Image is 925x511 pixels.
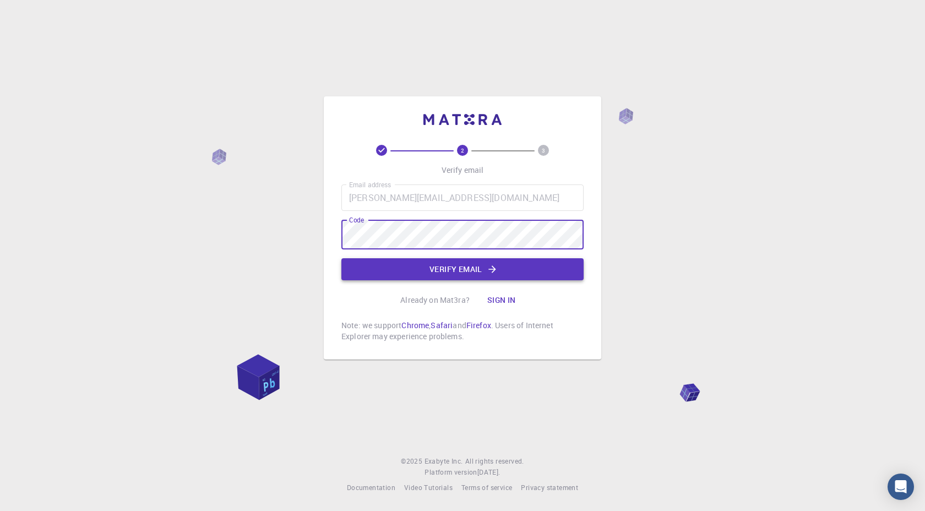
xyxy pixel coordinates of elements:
[461,146,464,154] text: 2
[425,456,463,465] span: Exabyte Inc.
[341,258,584,280] button: Verify email
[431,320,453,330] a: Safari
[477,467,500,476] span: [DATE] .
[425,467,477,478] span: Platform version
[888,474,914,500] div: Open Intercom Messenger
[442,165,484,176] p: Verify email
[461,482,512,493] a: Terms of service
[404,483,453,492] span: Video Tutorials
[401,456,424,467] span: © 2025
[461,483,512,492] span: Terms of service
[349,215,364,225] label: Code
[477,467,500,478] a: [DATE].
[347,483,395,492] span: Documentation
[341,320,584,342] p: Note: we support , and . Users of Internet Explorer may experience problems.
[478,289,525,311] button: Sign in
[521,483,578,492] span: Privacy statement
[542,146,545,154] text: 3
[465,456,524,467] span: All rights reserved.
[466,320,491,330] a: Firefox
[425,456,463,467] a: Exabyte Inc.
[347,482,395,493] a: Documentation
[400,295,470,306] p: Already on Mat3ra?
[521,482,578,493] a: Privacy statement
[404,482,453,493] a: Video Tutorials
[349,180,391,189] label: Email address
[401,320,429,330] a: Chrome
